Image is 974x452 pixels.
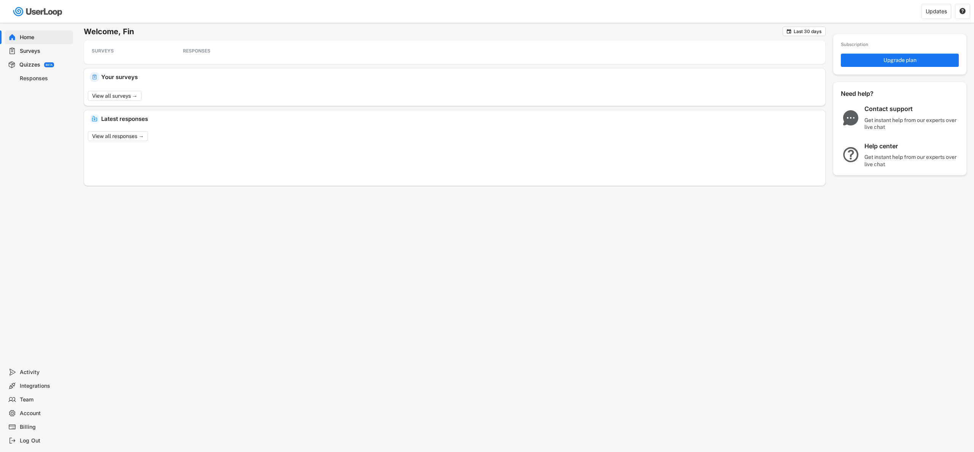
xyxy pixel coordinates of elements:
[101,74,820,80] div: Your surveys
[88,91,142,101] button: View all surveys →
[20,48,70,55] div: Surveys
[20,410,70,417] div: Account
[959,8,966,15] button: 
[20,75,70,82] div: Responses
[92,48,160,54] div: SURVEYS
[841,42,868,48] div: Subscription
[864,105,960,113] div: Contact support
[88,131,148,141] button: View all responses →
[20,369,70,376] div: Activity
[101,116,820,122] div: Latest responses
[926,9,947,14] div: Updates
[20,34,70,41] div: Home
[20,423,70,431] div: Billing
[864,142,960,150] div: Help center
[864,154,960,167] div: Get instant help from our experts over live chat
[11,4,65,19] img: userloop-logo-01.svg
[841,110,861,125] img: ChatMajor.svg
[864,117,960,130] div: Get instant help from our experts over live chat
[841,54,959,67] button: Upgrade plan
[20,382,70,390] div: Integrations
[841,90,894,98] div: Need help?
[183,48,251,54] div: RESPONSES
[92,116,97,122] img: IncomingMajor.svg
[84,27,783,36] h6: Welcome, Fin
[794,29,821,34] div: Last 30 days
[786,29,792,34] button: 
[19,61,40,68] div: Quizzes
[46,63,53,66] div: BETA
[20,396,70,403] div: Team
[20,437,70,444] div: Log Out
[787,29,791,34] text: 
[841,147,861,162] img: QuestionMarkInverseMajor.svg
[960,8,966,14] text: 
